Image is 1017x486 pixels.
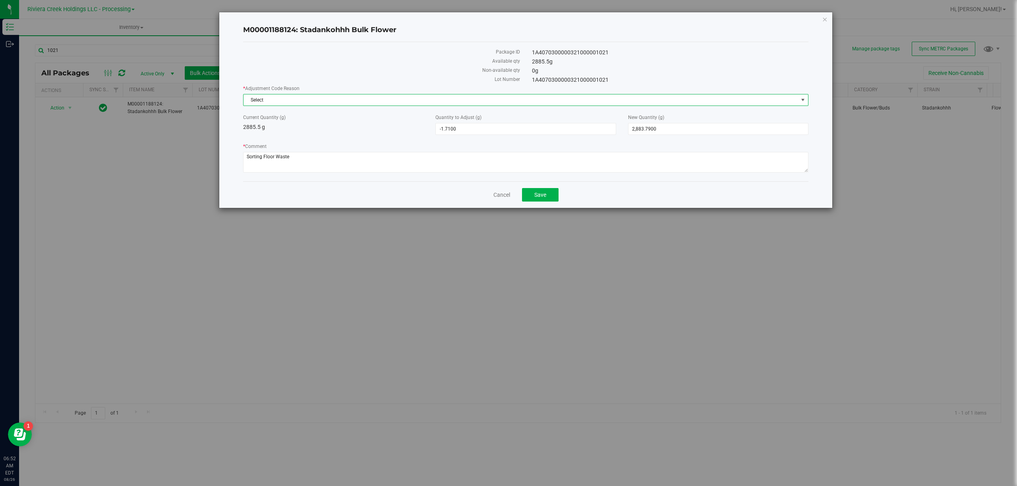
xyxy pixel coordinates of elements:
label: Package ID [243,48,520,56]
span: g [549,58,553,65]
span: g [535,67,538,74]
h4: M00001188124: Stadankohhh Bulk Flower [243,25,808,35]
a: Cancel [493,191,510,199]
div: 1A4070300000321000001021 [526,48,815,57]
input: -1.7100 [436,123,615,134]
label: Non-available qty [243,67,520,74]
label: Lot Number [243,76,520,83]
span: 0 [532,67,538,74]
label: Adjustment Code Reason [243,85,808,92]
span: Save [534,192,546,198]
label: Available qty [243,58,520,65]
span: 2885.5 [532,58,553,65]
label: Comment [243,143,808,150]
button: Save [522,188,559,202]
div: 1A4070300000321000001021 [526,76,815,84]
span: 2885.5 g [243,124,265,130]
input: 2,883.7900 [628,123,808,134]
iframe: Resource center [8,423,32,446]
span: Select [244,94,798,106]
span: select [798,94,808,106]
label: Quantity to Adjust (g) [435,114,616,121]
label: Current Quantity (g) [243,114,423,121]
label: New Quantity (g) [628,114,808,121]
iframe: Resource center unread badge [23,421,33,431]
